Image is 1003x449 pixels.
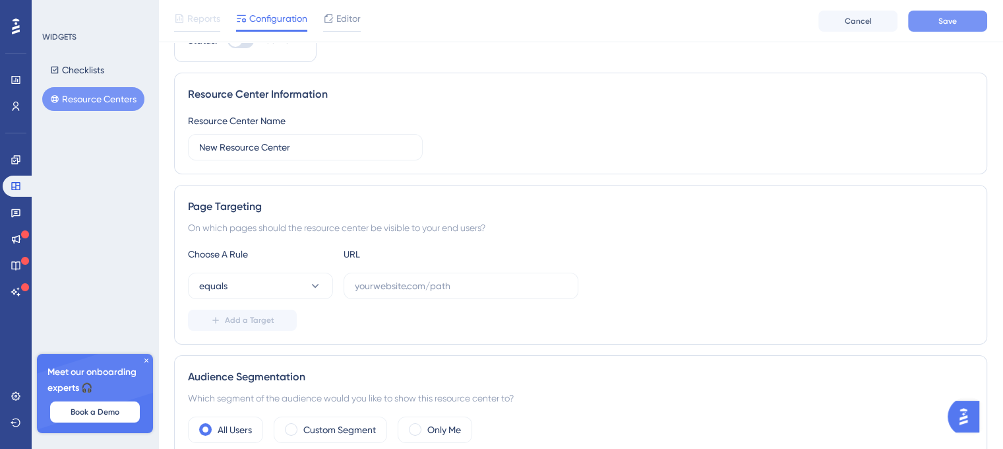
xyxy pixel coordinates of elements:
button: equals [188,273,333,299]
button: Add a Target [188,310,297,331]
div: WIDGETS [42,32,76,42]
div: Choose A Rule [188,246,333,262]
button: Cancel [818,11,897,32]
div: URL [344,246,489,262]
input: yourwebsite.com/path [355,279,567,293]
button: Checklists [42,58,112,82]
span: Cancel [845,16,872,26]
span: Add a Target [225,315,274,326]
span: equals [199,278,228,294]
div: Page Targeting [188,199,973,215]
span: Save [938,16,957,26]
label: All Users [218,422,252,438]
input: Type your Resource Center name [199,140,411,155]
div: Audience Segmentation [188,369,973,385]
span: Meet our onboarding experts 🎧 [47,364,142,396]
div: Which segment of the audience would you like to show this resource center to? [188,390,973,406]
button: Save [908,11,987,32]
span: Configuration [249,11,307,26]
span: Book a Demo [71,407,119,417]
div: Resource Center Information [188,86,973,102]
div: Resource Center Name [188,113,286,129]
div: On which pages should the resource center be visible to your end users? [188,220,973,236]
button: Book a Demo [50,401,140,423]
button: Resource Centers [42,87,144,111]
label: Only Me [427,422,461,438]
iframe: UserGuiding AI Assistant Launcher [948,397,987,436]
span: Editor [336,11,361,26]
label: Custom Segment [303,422,376,438]
span: Reports [187,11,220,26]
